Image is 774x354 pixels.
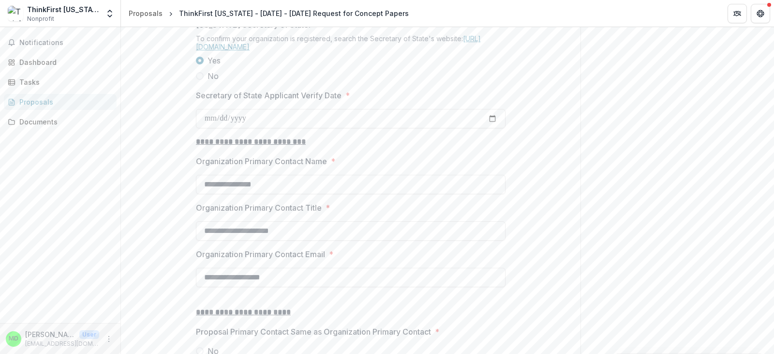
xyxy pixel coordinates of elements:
button: Partners [728,4,747,23]
a: Dashboard [4,54,117,70]
button: Get Help [751,4,770,23]
div: Documents [19,117,109,127]
p: Organization Primary Contact Name [196,155,327,167]
div: Dashboard [19,57,109,67]
a: Proposals [4,94,117,110]
div: ThinkFirst [US_STATE] - [DATE] - [DATE] Request for Concept Papers [179,8,409,18]
div: Tasks [19,77,109,87]
p: [PERSON_NAME] [25,329,75,339]
span: Yes [208,55,221,66]
a: Documents [4,114,117,130]
a: [URL][DOMAIN_NAME] [196,34,481,51]
p: Secretary of State Applicant Verify Date [196,90,342,101]
div: Melissa Van Dyne [9,336,18,342]
p: Organization Primary Contact Email [196,248,325,260]
span: No [208,70,219,82]
button: Open entity switcher [103,4,117,23]
p: [EMAIL_ADDRESS][DOMAIN_NAME] [25,339,99,348]
a: Proposals [125,6,166,20]
p: Proposal Primary Contact Same as Organization Primary Contact [196,326,431,338]
a: Tasks [4,74,117,90]
div: Proposals [129,8,163,18]
span: Notifications [19,39,113,47]
span: Nonprofit [27,15,54,23]
img: ThinkFirst Missouri [8,6,23,21]
nav: breadcrumb [125,6,413,20]
button: More [103,333,115,345]
p: Organization Primary Contact Title [196,202,322,214]
p: User [79,330,99,339]
div: Proposals [19,97,109,107]
div: To confirm your organization is registered, search the Secretary of State's website: [196,34,506,55]
div: ThinkFirst [US_STATE] [27,4,99,15]
button: Notifications [4,35,117,50]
